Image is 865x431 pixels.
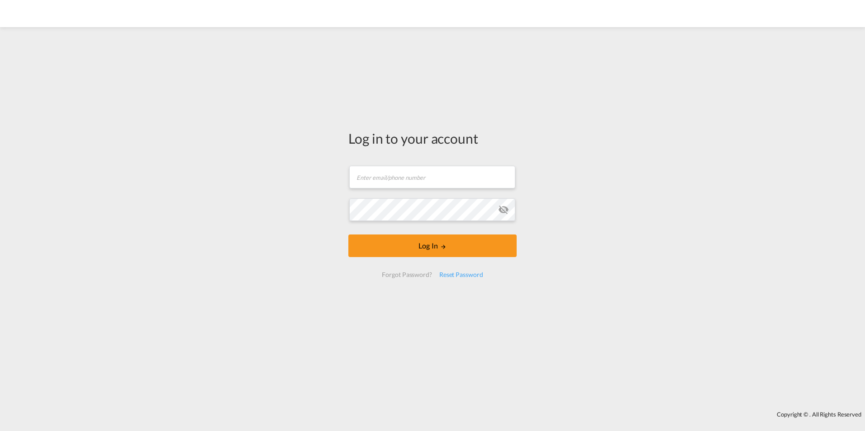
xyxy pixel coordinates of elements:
div: Log in to your account [348,129,517,148]
button: LOGIN [348,234,517,257]
md-icon: icon-eye-off [498,204,509,215]
input: Enter email/phone number [349,166,515,188]
div: Forgot Password? [378,267,435,283]
div: Reset Password [436,267,487,283]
